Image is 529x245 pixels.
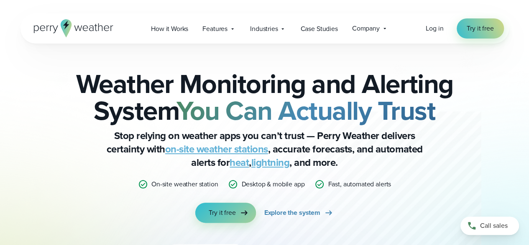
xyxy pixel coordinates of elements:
a: Try it free [195,203,256,223]
a: Log in [426,23,443,34]
a: Case Studies [293,20,345,37]
span: Company [352,23,380,34]
p: On-site weather station [151,179,218,189]
p: Stop relying on weather apps you can’t trust — Perry Weather delivers certainty with , accurate f... [97,129,432,169]
span: How it Works [151,24,188,34]
a: lightning [251,155,290,170]
p: Desktop & mobile app [241,179,304,189]
span: Try it free [467,23,493,34]
span: Industries [250,24,278,34]
span: Case Studies [300,24,337,34]
span: Call sales [480,221,508,231]
strong: You Can Actually Trust [176,91,435,130]
span: Try it free [209,208,235,218]
span: Explore the system [264,208,320,218]
a: Call sales [460,217,519,235]
span: Features [202,24,227,34]
a: How it Works [144,20,195,37]
a: heat [230,155,249,170]
a: on-site weather stations [165,142,268,157]
a: Try it free [457,18,503,39]
h2: Weather Monitoring and Alerting System [62,70,467,124]
a: Explore the system [264,203,334,223]
p: Fast, automated alerts [328,179,391,189]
